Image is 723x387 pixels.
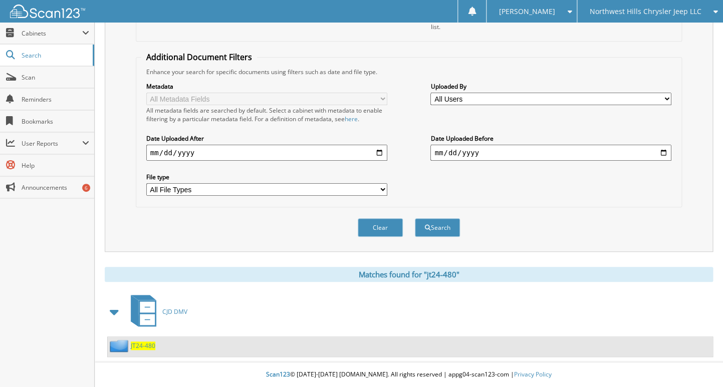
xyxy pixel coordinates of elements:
[141,52,257,63] legend: Additional Document Filters
[22,117,89,126] span: Bookmarks
[162,307,187,316] span: CJD DMV
[345,115,358,123] a: here
[125,292,187,331] a: CJD DMV
[22,29,82,38] span: Cabinets
[10,5,85,18] img: scan123-logo-white.svg
[141,68,677,76] div: Enhance your search for specific documents using filters such as date and file type.
[110,339,131,352] img: folder2.png
[146,134,387,143] label: Date Uploaded After
[499,9,555,15] span: [PERSON_NAME]
[82,184,90,192] div: 6
[22,139,82,148] span: User Reports
[358,218,403,237] button: Clear
[146,145,387,161] input: start
[22,95,89,104] span: Reminders
[590,9,701,15] span: Northwest Hills Chrysler Jeep LLC
[22,51,88,60] span: Search
[673,339,723,387] iframe: Chat Widget
[22,183,89,192] span: Announcements
[105,267,713,282] div: Matches found for "jt24-480"
[430,145,671,161] input: end
[146,82,387,91] label: Metadata
[22,73,89,82] span: Scan
[95,362,723,387] div: © [DATE]-[DATE] [DOMAIN_NAME]. All rights reserved | appg04-scan123-com |
[430,82,671,91] label: Uploaded By
[430,134,671,143] label: Date Uploaded Before
[146,173,387,181] label: File type
[415,218,460,237] button: Search
[22,161,89,170] span: Help
[131,341,155,350] a: JT24-480
[266,370,290,378] span: Scan123
[514,370,552,378] a: Privacy Policy
[146,106,387,123] div: All metadata fields are searched by default. Select a cabinet with metadata to enable filtering b...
